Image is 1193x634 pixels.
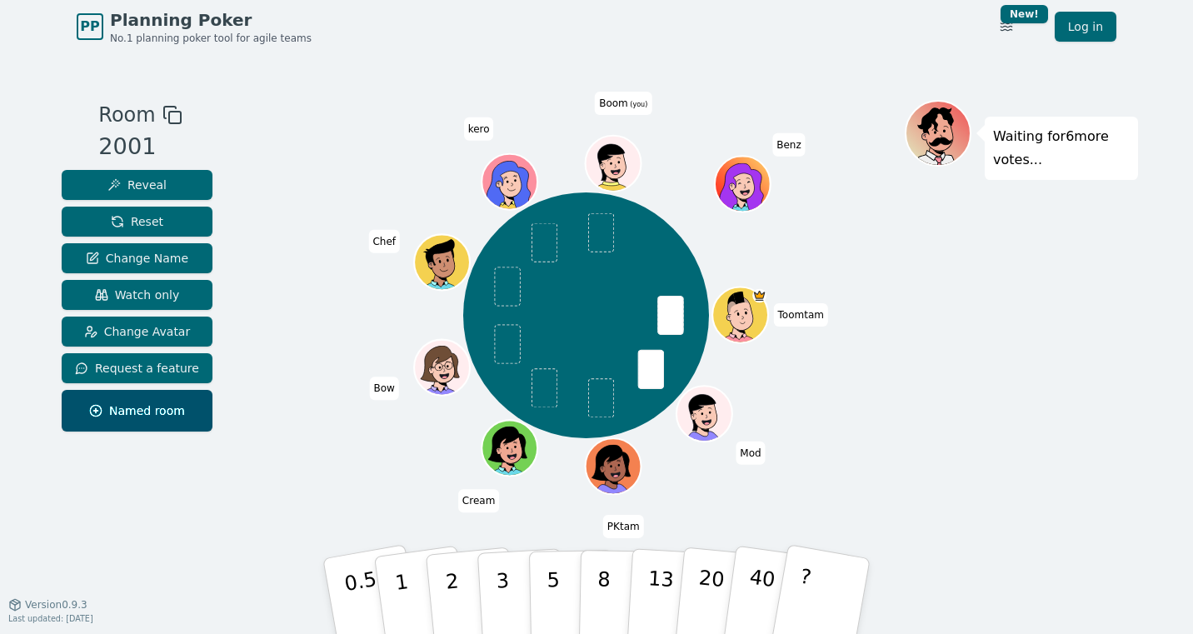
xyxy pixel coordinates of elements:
[991,12,1021,42] button: New!
[77,8,312,45] a: PPPlanning PokerNo.1 planning poker tool for agile teams
[80,17,99,37] span: PP
[368,230,400,253] span: Click to change your name
[86,250,188,267] span: Change Name
[772,133,806,157] span: Click to change your name
[603,515,644,538] span: Click to change your name
[75,360,199,377] span: Request a feature
[370,377,399,401] span: Click to change your name
[587,137,639,190] button: Click to change your avatar
[752,289,766,303] span: Toomtam is the host
[25,598,87,612] span: Version 0.9.3
[62,243,212,273] button: Change Name
[98,100,155,130] span: Room
[89,402,185,419] span: Named room
[62,280,212,310] button: Watch only
[111,213,163,230] span: Reset
[993,125,1130,172] p: Waiting for 6 more votes...
[1001,5,1048,23] div: New!
[110,32,312,45] span: No.1 planning poker tool for agile teams
[774,303,828,327] span: Click to change your name
[736,442,765,465] span: Click to change your name
[628,102,648,109] span: (you)
[98,130,182,164] div: 2001
[107,177,167,193] span: Reveal
[8,614,93,623] span: Last updated: [DATE]
[1055,12,1116,42] a: Log in
[62,353,212,383] button: Request a feature
[458,490,499,513] span: Click to change your name
[62,390,212,432] button: Named room
[62,207,212,237] button: Reset
[84,323,191,340] span: Change Avatar
[8,598,87,612] button: Version0.9.3
[95,287,180,303] span: Watch only
[62,317,212,347] button: Change Avatar
[62,170,212,200] button: Reveal
[595,92,651,116] span: Click to change your name
[110,8,312,32] span: Planning Poker
[464,117,494,141] span: Click to change your name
